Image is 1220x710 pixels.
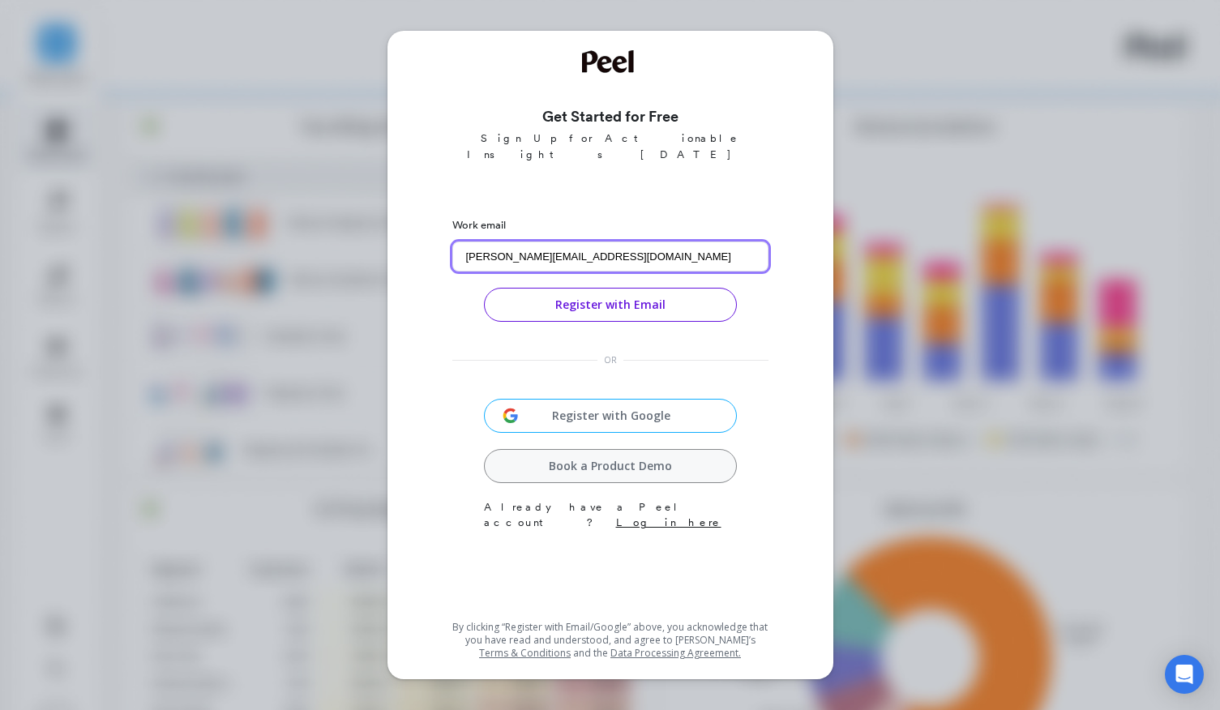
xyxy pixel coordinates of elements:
[452,130,768,162] p: Sign Up for Actionable Insights [DATE]
[523,408,700,424] span: Register with Google
[499,404,523,428] img: svg+xml;base64,PHN2ZyB3aWR0aD0iMzIiIGhlaWdodD0iMzIiIHZpZXdCb3g9IjAgMCAzMiAzMiIgZmlsbD0ibm9uZSIgeG...
[452,621,768,660] p: By clicking “Register with Email/Google” above, you acknowledge that you have read and understood...
[452,217,768,233] label: Work email
[610,646,741,660] a: Data Processing Agreement.
[484,499,737,531] p: Already have a Peel account?
[452,242,768,272] input: Enter your email address
[616,516,721,528] a: Log in here
[484,449,737,483] a: Book a Product Demo
[1165,655,1204,694] div: Open Intercom Messenger
[604,354,617,366] span: OR
[452,105,768,127] h3: Get Started for Free
[484,288,737,322] button: Register with Email
[479,646,571,660] a: Terms & Conditions
[484,399,737,433] button: Register with Google
[582,50,639,73] img: Welcome to Peel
